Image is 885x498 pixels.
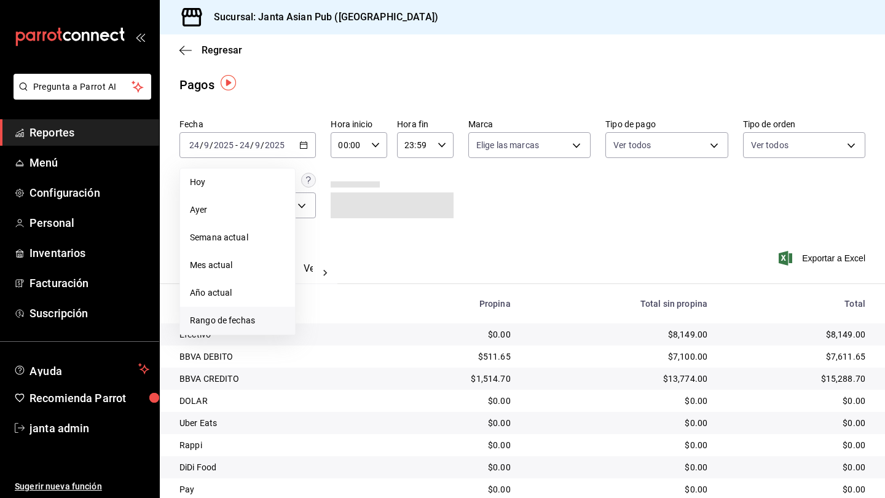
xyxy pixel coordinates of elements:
div: $7,611.65 [727,350,865,363]
span: Sugerir nueva función [15,480,149,493]
div: Pagos [179,76,214,94]
div: $0.00 [530,439,707,451]
span: Elige las marcas [476,139,539,151]
div: $1,514.70 [396,373,511,385]
div: DOLAR [179,395,377,407]
span: Regresar [202,44,242,56]
span: / [261,140,264,150]
div: Pay [179,483,377,496]
span: Inventarios [29,245,149,261]
span: Recomienda Parrot [29,390,149,406]
div: $0.00 [396,483,511,496]
div: Total sin propina [530,299,707,309]
span: Facturación [29,275,149,291]
span: Rango de fechas [190,314,285,327]
span: Suscripción [29,305,149,322]
span: / [200,140,203,150]
div: $0.00 [727,483,865,496]
div: $0.00 [530,483,707,496]
span: Año actual [190,287,285,299]
span: / [210,140,213,150]
h3: Sucursal: Janta Asian Pub ([GEOGRAPHIC_DATA]) [204,10,438,25]
input: ---- [213,140,234,150]
button: open_drawer_menu [135,32,145,42]
div: $0.00 [396,439,511,451]
div: $8,149.00 [530,328,707,341]
div: $7,100.00 [530,350,707,363]
span: janta admin [29,420,149,437]
div: Rappi [179,439,377,451]
input: ---- [264,140,285,150]
button: Regresar [179,44,242,56]
span: Ver todos [751,139,789,151]
span: Semana actual [190,231,285,244]
div: $0.00 [727,439,865,451]
button: Ver pagos [304,263,350,283]
span: / [250,140,254,150]
span: Configuración [29,184,149,201]
span: Ayer [190,204,285,216]
div: $0.00 [396,395,511,407]
span: Ayuda [29,362,133,376]
div: $13,774.00 [530,373,707,385]
button: Pregunta a Parrot AI [14,74,151,100]
label: Tipo de pago [605,120,728,128]
div: $0.00 [530,395,707,407]
div: BBVA DEBITO [179,350,377,363]
div: $0.00 [396,328,511,341]
button: Exportar a Excel [781,251,865,266]
div: DiDi Food [179,461,377,473]
input: -- [254,140,261,150]
div: $0.00 [530,417,707,429]
input: -- [239,140,250,150]
div: Total [727,299,865,309]
span: Hoy [190,176,285,189]
span: Pregunta a Parrot AI [33,81,132,93]
span: - [235,140,238,150]
span: Ver todos [613,139,651,151]
div: $0.00 [396,417,511,429]
input: -- [189,140,200,150]
label: Fecha [179,120,316,128]
span: Personal [29,215,149,231]
div: $8,149.00 [727,328,865,341]
div: $0.00 [727,417,865,429]
div: $0.00 [727,395,865,407]
input: -- [203,140,210,150]
label: Marca [468,120,591,128]
span: Mes actual [190,259,285,272]
label: Hora inicio [331,120,387,128]
div: BBVA CREDITO [179,373,377,385]
div: Uber Eats [179,417,377,429]
span: Reportes [29,124,149,141]
div: $15,288.70 [727,373,865,385]
label: Tipo de orden [743,120,865,128]
div: $0.00 [530,461,707,473]
div: $0.00 [727,461,865,473]
div: Propina [396,299,511,309]
div: $511.65 [396,350,511,363]
span: Menú [29,154,149,171]
div: $0.00 [396,461,511,473]
label: Hora fin [397,120,454,128]
a: Pregunta a Parrot AI [9,89,151,102]
img: Tooltip marker [221,75,236,90]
